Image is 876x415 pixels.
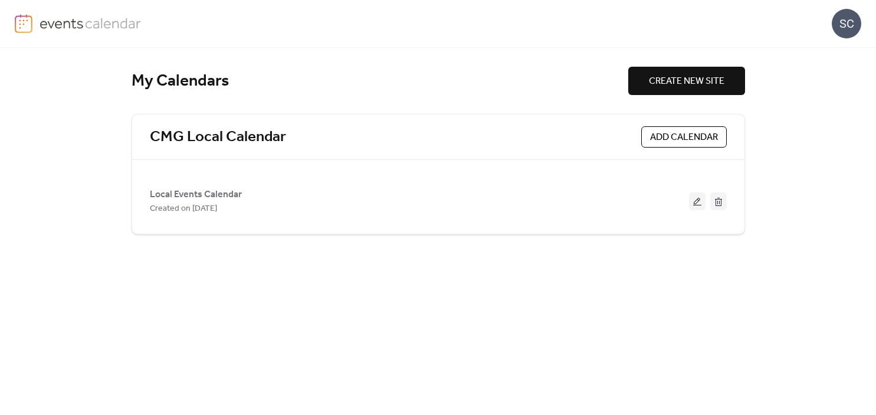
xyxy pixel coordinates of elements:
a: Local Events Calendar [150,191,242,198]
button: CREATE NEW SITE [628,67,745,95]
span: ADD CALENDAR [650,130,718,145]
span: Local Events Calendar [150,188,242,202]
img: logo [15,14,32,33]
a: CMG Local Calendar [150,128,286,147]
div: SC [832,9,861,38]
span: CREATE NEW SITE [649,74,724,89]
button: ADD CALENDAR [641,126,727,148]
img: logo-type [40,14,142,32]
span: Created on [DATE] [150,202,217,216]
div: My Calendars [132,71,628,92]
